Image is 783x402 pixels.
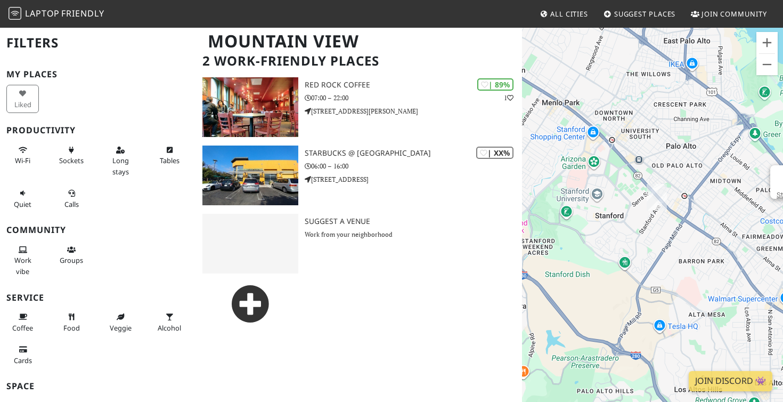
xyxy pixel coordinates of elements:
[702,9,767,19] span: Join Community
[55,141,88,170] button: Sockets
[59,156,84,165] span: Power sockets
[60,255,83,265] span: Group tables
[6,308,39,336] button: Coffee
[6,241,39,280] button: Work vibe
[112,156,129,176] span: Long stays
[687,4,771,23] a: Join Community
[305,174,522,184] p: [STREET_ADDRESS]
[64,199,79,209] span: Video/audio calls
[6,225,190,235] h3: Community
[305,106,522,116] p: [STREET_ADDRESS][PERSON_NAME]
[104,141,137,180] button: Long stays
[14,356,32,365] span: Credit cards
[61,7,104,19] span: Friendly
[9,5,104,23] a: LaptopFriendly LaptopFriendly
[6,141,39,170] button: Wi-Fi
[305,217,522,226] h3: Suggest a Venue
[196,146,523,205] a: Starbucks @ Charleston Rd | XX% Starbucks @ [GEOGRAPHIC_DATA] 06:00 – 16:00 [STREET_ADDRESS]
[104,308,137,336] button: Veggie
[158,323,181,333] span: Alcohol
[14,199,31,209] span: Quiet
[550,9,588,19] span: All Cities
[6,381,190,391] h3: Space
[55,241,88,269] button: Groups
[110,323,132,333] span: Veggie
[6,341,39,369] button: Cards
[504,93,513,103] p: 1
[202,146,298,205] img: Starbucks @ Charleston Rd
[6,293,190,303] h3: Service
[12,323,33,333] span: Coffee
[477,78,513,91] div: | 89%
[160,156,180,165] span: Work-friendly tables
[55,184,88,213] button: Calls
[599,4,680,23] a: Suggest Places
[305,81,522,90] h3: Red Rock Coffee
[305,93,522,103] p: 07:00 – 22:00
[535,4,592,23] a: All Cities
[202,77,298,137] img: Red Rock Coffee
[305,149,522,158] h3: Starbucks @ [GEOGRAPHIC_DATA]
[6,69,190,79] h3: My Places
[153,141,186,170] button: Tables
[6,184,39,213] button: Quiet
[202,214,298,274] img: gray-place-d2bdb4477600e061c01bd816cc0f2ef0cfcb1ca9e3ad78868dd16fb2af073a21.png
[63,323,80,333] span: Food
[9,7,21,20] img: LaptopFriendly
[305,161,522,171] p: 06:00 – 16:00
[55,308,88,336] button: Food
[305,229,522,239] p: Work from your neighborhood
[15,156,30,165] span: Stable Wi-Fi
[756,54,778,75] button: Zoom out
[14,255,31,276] span: People working
[6,27,190,59] h2: Filters
[199,27,520,56] h1: Mountain View
[196,77,523,137] a: Red Rock Coffee | 89% 1 Red Rock Coffee 07:00 – 22:00 [STREET_ADDRESS][PERSON_NAME]
[614,9,676,19] span: Suggest Places
[476,147,513,159] div: | XX%
[153,308,186,336] button: Alcohol
[196,214,523,394] a: Suggest a Venue Work from your neighborhood
[25,7,60,19] span: Laptop
[756,32,778,53] button: Zoom in
[6,125,190,135] h3: Productivity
